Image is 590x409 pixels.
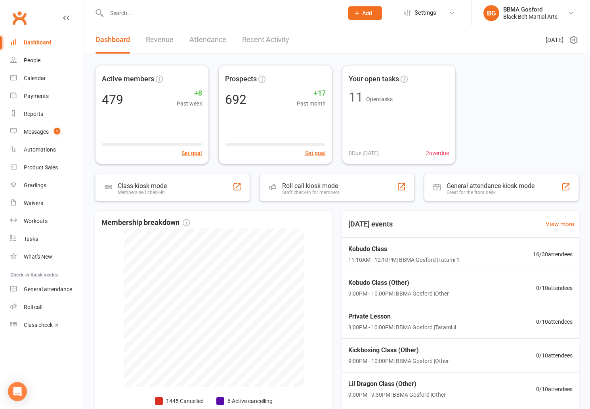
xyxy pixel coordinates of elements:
a: Roll call [10,298,84,316]
a: What's New [10,248,84,266]
div: General attendance [24,286,72,292]
span: 0 / 10 attendees [536,317,573,326]
span: Active members [102,73,154,85]
span: Kobudo Class (Other) [348,278,449,288]
div: Gradings [24,182,46,188]
div: Calendar [24,75,46,81]
a: Reports [10,105,84,123]
span: Settings [414,4,436,22]
a: Class kiosk mode [10,316,84,334]
a: General attendance kiosk mode [10,280,84,298]
div: Dashboard [24,39,51,46]
span: Past week [177,99,202,108]
a: View more [546,219,574,229]
span: 9:00PM - 10:00PM | BBMA Gosford | Other [348,289,449,298]
div: 479 [102,93,123,106]
div: Class kiosk mode [118,182,167,190]
span: 0 / 10 attendees [536,284,573,292]
div: Class check-in [24,322,59,328]
span: Add [362,10,372,16]
a: Clubworx [10,8,29,28]
div: BG [483,5,499,21]
a: Automations [10,141,84,159]
div: Roll call kiosk mode [282,182,340,190]
div: Waivers [24,200,43,206]
button: Add [348,6,382,20]
span: Lil Dragon Class (Other) [348,379,446,389]
span: +17 [297,88,326,99]
div: Workouts [24,218,48,224]
div: Messages [24,129,49,135]
div: Payments [24,93,49,99]
span: 9:00PM - 10:00PM | BBMA Gosford | Other [348,357,449,365]
a: Payments [10,87,84,105]
a: Revenue [146,26,174,54]
button: Set goal [181,149,202,157]
span: Kobudo Class [348,244,460,254]
li: 1445 Cancelled [155,397,204,405]
a: Dashboard [10,34,84,52]
div: Tasks [24,236,38,242]
span: Kickboxing Class (Other) [348,345,449,355]
span: Your open tasks [349,73,399,85]
span: Prospects [225,73,257,85]
li: 6 Active cancelling [216,397,273,405]
div: 11 [349,91,363,104]
span: 0 / 10 attendees [536,385,573,394]
div: Great for the front desk [447,190,535,195]
a: Dashboard [95,26,130,54]
div: Open Intercom Messenger [8,382,27,401]
div: 692 [225,93,246,106]
a: Tasks [10,230,84,248]
a: Workouts [10,212,84,230]
a: Attendance [189,26,226,54]
span: Open tasks [366,96,393,102]
a: Messages 1 [10,123,84,141]
span: 11:10AM - 12:10PM | BBMA Gosford | Tatami 1 [348,255,460,264]
button: Set goal [305,149,326,157]
span: 16 / 30 attendees [533,250,573,259]
div: What's New [24,253,52,260]
a: Recent Activity [242,26,289,54]
span: 0 / 10 attendees [536,351,573,360]
span: 2 overdue [426,149,449,157]
a: Product Sales [10,159,84,177]
div: Black Belt Martial Arts [503,13,558,20]
span: +8 [177,88,202,99]
h3: [DATE] events [342,217,399,231]
div: Staff check-in for members [282,190,340,195]
span: [DATE] [546,35,563,45]
div: BBMA Gosford [503,6,558,13]
span: Past month [297,99,326,108]
span: 0 Due [DATE] [349,149,379,157]
a: People [10,52,84,69]
div: Roll call [24,304,42,310]
div: Product Sales [24,164,58,171]
span: 9:00PM - 10:00PM | BBMA Gosford | Tatami 4 [348,323,456,332]
span: Membership breakdown [101,217,190,229]
div: Members self check-in [118,190,167,195]
div: Reports [24,111,43,117]
a: Gradings [10,177,84,194]
a: Waivers [10,194,84,212]
span: Private Lesson [348,311,456,322]
div: General attendance kiosk mode [447,182,535,190]
div: Automations [24,146,56,153]
input: Search... [104,8,338,19]
span: 9:00PM - 9:30PM | BBMA Gosford | Other [348,390,446,399]
a: Calendar [10,69,84,87]
div: People [24,57,40,63]
span: 1 [54,128,60,134]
